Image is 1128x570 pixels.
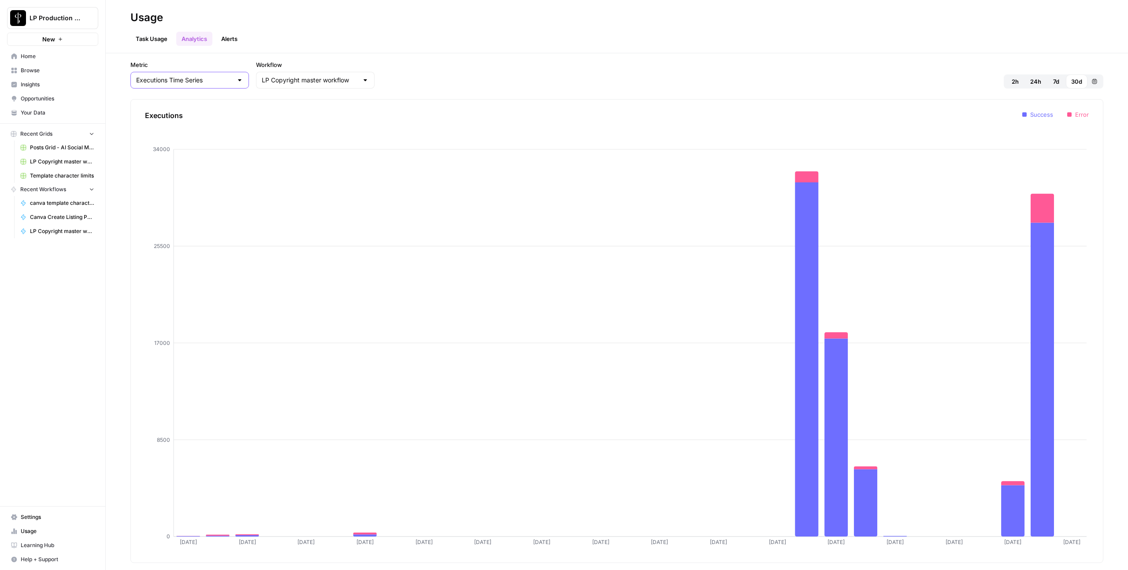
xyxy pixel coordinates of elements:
[1046,74,1066,89] button: 7d
[21,527,94,535] span: Usage
[136,76,233,85] input: Executions Time Series
[153,146,170,152] tspan: 34000
[7,183,98,196] button: Recent Workflows
[533,539,550,545] tspan: [DATE]
[7,49,98,63] a: Home
[21,95,94,103] span: Opportunities
[30,227,94,235] span: LP Copyright master workflow
[887,539,904,545] tspan: [DATE]
[7,63,98,78] a: Browse
[7,524,98,538] a: Usage
[30,14,83,22] span: LP Production Workloads
[1004,539,1021,545] tspan: [DATE]
[1030,77,1041,86] span: 24h
[827,539,845,545] tspan: [DATE]
[7,510,98,524] a: Settings
[7,92,98,106] a: Opportunities
[7,106,98,120] a: Your Data
[16,224,98,238] a: LP Copyright master workflow
[769,539,786,545] tspan: [DATE]
[262,76,358,85] input: LP Copyright master workflow
[7,7,98,29] button: Workspace: LP Production Workloads
[16,210,98,224] a: Canva Create Listing Posts (human review to pick properties)
[1067,110,1089,119] li: Error
[651,539,668,545] tspan: [DATE]
[167,533,170,540] tspan: 0
[216,32,243,46] a: Alerts
[130,60,249,69] label: Metric
[297,539,315,545] tspan: [DATE]
[21,541,94,549] span: Learning Hub
[356,539,374,545] tspan: [DATE]
[7,78,98,92] a: Insights
[1063,539,1080,545] tspan: [DATE]
[1071,77,1082,86] span: 30d
[16,196,98,210] a: canva template character limit fixing
[7,538,98,552] a: Learning Hub
[16,155,98,169] a: LP Copyright master workflow Grid
[130,11,163,25] div: Usage
[256,60,375,69] label: Workflow
[20,130,52,138] span: Recent Grids
[180,539,197,545] tspan: [DATE]
[592,539,609,545] tspan: [DATE]
[7,33,98,46] button: New
[30,158,94,166] span: LP Copyright master workflow Grid
[30,213,94,221] span: Canva Create Listing Posts (human review to pick properties)
[239,539,256,545] tspan: [DATE]
[1025,74,1046,89] button: 24h
[30,144,94,152] span: Posts Grid - AI Social Media
[1053,77,1059,86] span: 7d
[20,185,66,193] span: Recent Workflows
[21,513,94,521] span: Settings
[154,243,170,249] tspan: 25500
[176,32,212,46] a: Analytics
[10,10,26,26] img: LP Production Workloads Logo
[30,199,94,207] span: canva template character limit fixing
[154,340,170,346] tspan: 17000
[130,32,173,46] a: Task Usage
[30,172,94,180] span: Template character limits
[21,52,94,60] span: Home
[7,127,98,141] button: Recent Grids
[474,539,491,545] tspan: [DATE]
[16,169,98,183] a: Template character limits
[7,552,98,566] button: Help + Support
[42,35,55,44] span: New
[157,437,170,443] tspan: 8500
[16,141,98,155] a: Posts Grid - AI Social Media
[1012,77,1019,86] span: 2h
[416,539,433,545] tspan: [DATE]
[21,81,94,89] span: Insights
[1006,74,1025,89] button: 2h
[1022,110,1053,119] li: Success
[21,67,94,74] span: Browse
[21,109,94,117] span: Your Data
[946,539,963,545] tspan: [DATE]
[710,539,727,545] tspan: [DATE]
[21,555,94,563] span: Help + Support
